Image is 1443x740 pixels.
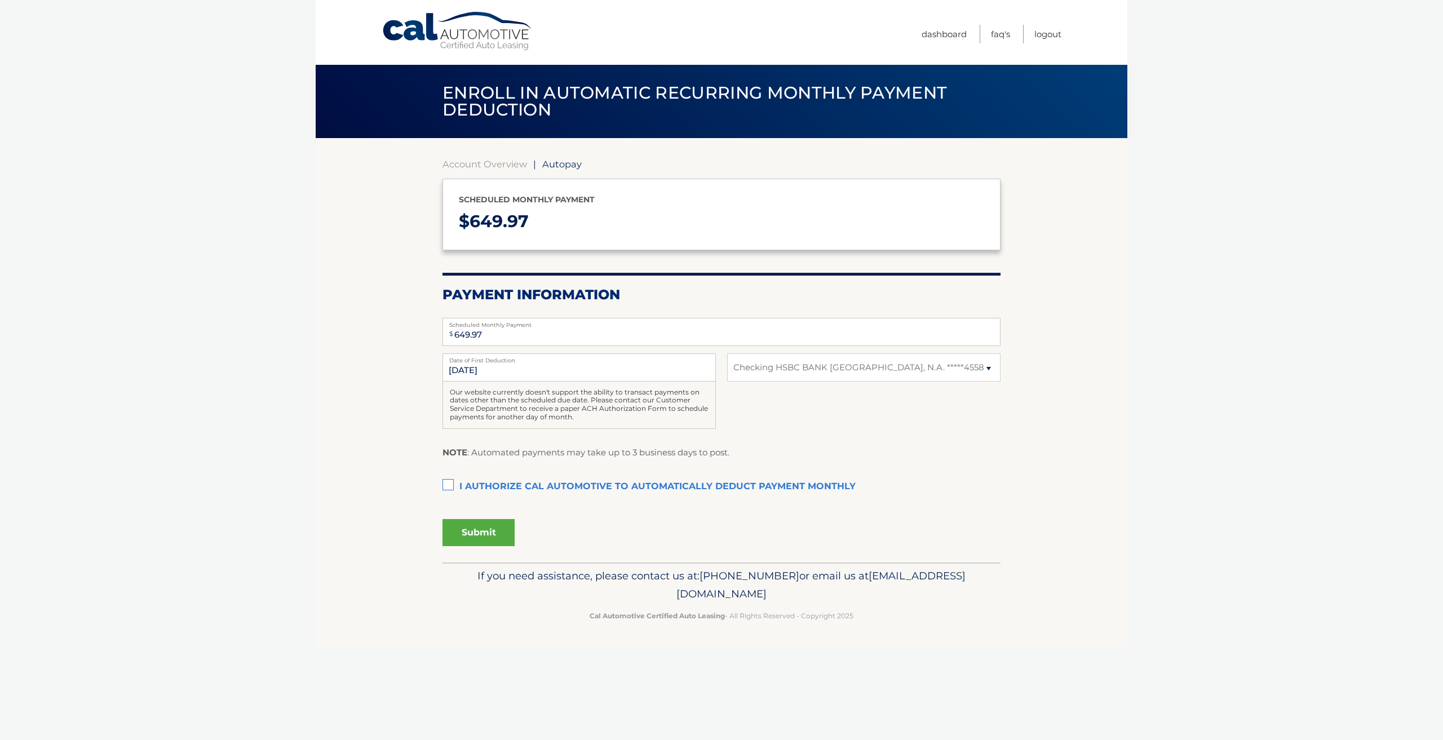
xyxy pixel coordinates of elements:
span: Autopay [542,158,582,170]
p: - All Rights Reserved - Copyright 2025 [450,610,993,622]
p: $ [459,207,984,237]
span: [EMAIL_ADDRESS][DOMAIN_NAME] [676,569,966,600]
h2: Payment Information [442,286,1001,303]
a: Account Overview [442,158,527,170]
span: [PHONE_NUMBER] [700,569,799,582]
input: Payment Amount [442,318,1001,346]
span: | [533,158,536,170]
button: Submit [442,519,515,546]
span: 649.97 [470,211,529,232]
a: FAQ's [991,25,1010,43]
span: Enroll in automatic recurring monthly payment deduction [442,82,947,120]
a: Cal Automotive [382,11,534,51]
strong: NOTE [442,447,467,458]
p: Scheduled monthly payment [459,193,984,207]
p: : Automated payments may take up to 3 business days to post. [442,445,729,460]
span: $ [446,321,457,347]
input: Payment Date [442,353,716,382]
label: I authorize cal automotive to automatically deduct payment monthly [442,476,1001,498]
a: Dashboard [922,25,967,43]
div: Our website currently doesn't support the ability to transact payments on dates other than the sc... [442,382,716,429]
p: If you need assistance, please contact us at: or email us at [450,567,993,603]
label: Scheduled Monthly Payment [442,318,1001,327]
label: Date of First Deduction [442,353,716,362]
a: Logout [1034,25,1061,43]
strong: Cal Automotive Certified Auto Leasing [590,612,725,620]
